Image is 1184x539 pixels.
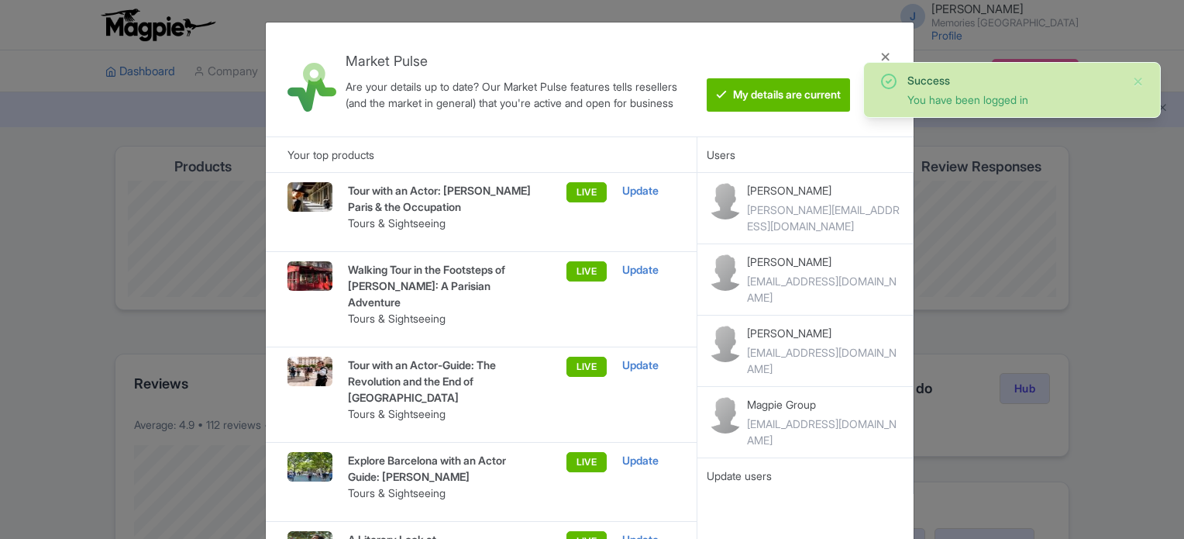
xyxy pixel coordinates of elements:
div: Update [622,452,675,469]
img: contact-b11cc6e953956a0c50a2f97983291f06.png [707,254,744,291]
p: [PERSON_NAME] [747,182,903,199]
btn: My details are current [707,78,850,112]
img: contact-b11cc6e953956a0c50a2f97983291f06.png [707,325,744,362]
div: Users [697,136,913,172]
div: Update [622,261,675,278]
div: Update users [707,468,903,485]
img: Emily6_n95lcp.jpg [287,261,332,291]
img: Josephine3_mamvfa.jpg [287,182,332,212]
p: [PERSON_NAME] [747,254,903,270]
div: Update [622,357,675,374]
div: [PERSON_NAME][EMAIL_ADDRESS][DOMAIN_NAME] [747,202,903,234]
img: BAR_7_xuufjt.jpg [287,452,332,482]
button: Close [1132,72,1144,91]
p: Tour with an Actor-Guide: The Revolution and the End of [GEOGRAPHIC_DATA] [348,357,539,406]
p: Walking Tour in the Footsteps of [PERSON_NAME]: A Parisian Adventure [348,261,539,310]
div: [EMAIL_ADDRESS][DOMAIN_NAME] [747,273,903,306]
h4: Market Pulse [346,54,690,69]
img: contact-b11cc6e953956a0c50a2f97983291f06.png [707,396,744,434]
div: Success [907,72,1120,88]
img: contact-b11cc6e953956a0c50a2f97983291f06.png [707,182,744,219]
img: market_pulse-1-0a5220b3d29e4a0de46fb7534bebe030.svg [287,63,336,112]
p: Tours & Sightseeing [348,485,539,501]
div: Update [622,182,675,199]
p: Tours & Sightseeing [348,310,539,327]
p: Explore Barcelona with an Actor Guide: [PERSON_NAME] [348,452,539,485]
div: [EMAIL_ADDRESS][DOMAIN_NAME] [747,344,903,377]
div: Are your details up to date? Our Market Pulse features tells resellers (and the market in general... [346,78,690,111]
div: [EMAIL_ADDRESS][DOMAIN_NAME] [747,416,903,448]
p: Tour with an Actor: [PERSON_NAME] Paris & the Occupation [348,182,539,215]
p: Tours & Sightseeing [348,406,539,422]
div: Your top products [266,136,697,172]
p: Tours & Sightseeing [348,215,539,231]
div: You have been logged in [907,92,1120,108]
p: [PERSON_NAME] [747,325,903,341]
img: Lyon7_ixuoac.jpg [287,357,332,386]
p: Magpie Group [747,396,903,413]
